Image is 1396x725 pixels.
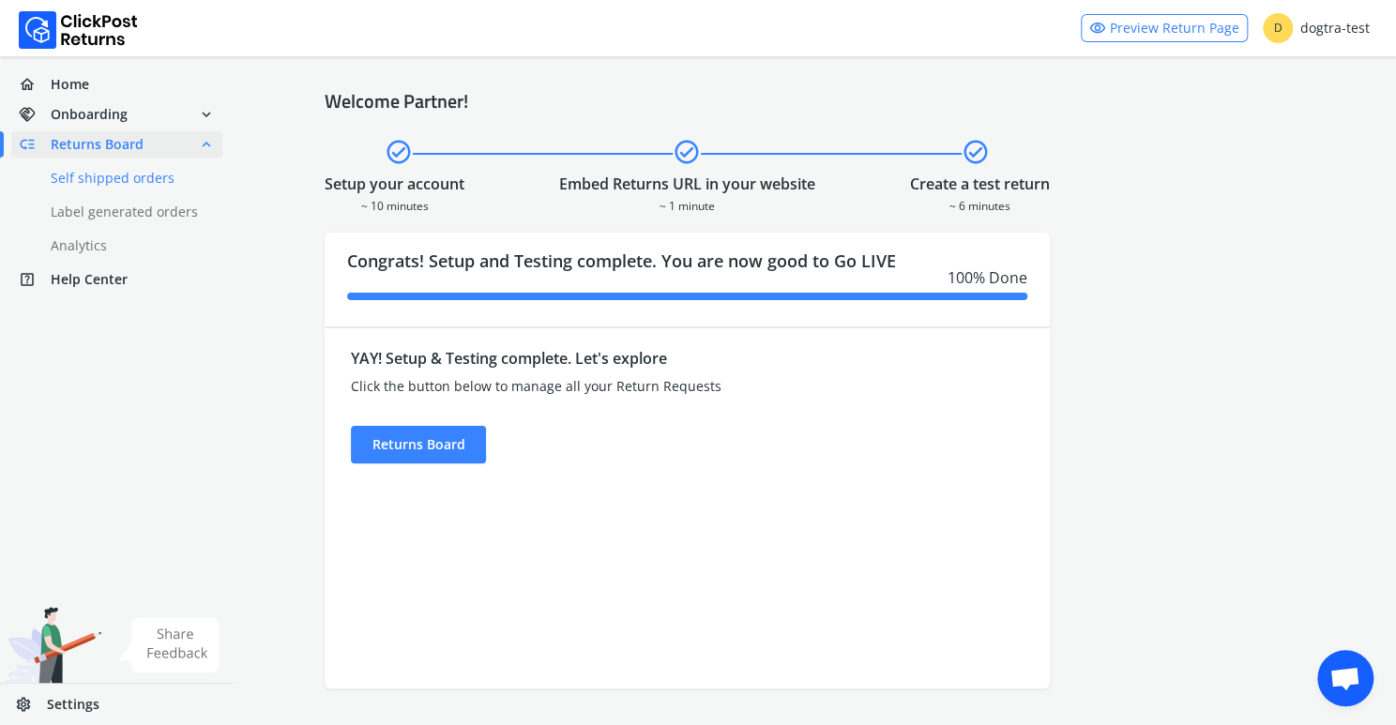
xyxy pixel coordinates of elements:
h4: Welcome Partner! [325,90,1306,113]
a: help_centerHelp Center [11,266,222,293]
span: home [19,71,51,98]
span: help_center [19,266,51,293]
span: Returns Board [51,135,144,154]
span: Home [51,75,89,94]
img: Logo [19,11,138,49]
div: Setup your account [325,173,464,195]
span: Settings [47,695,99,714]
div: Congrats! Setup and Testing complete. You are now good to Go LIVE [325,233,1050,326]
div: dogtra-test [1263,13,1370,43]
span: settings [15,691,47,717]
img: share feedback [117,617,220,672]
div: Create a test return [910,173,1050,195]
a: Analytics [11,233,245,259]
span: D [1263,13,1293,43]
div: 100 % Done [347,266,1027,289]
div: YAY! Setup & Testing complete. Let's explore [351,347,842,370]
span: low_priority [19,131,51,158]
a: Open chat [1317,650,1373,706]
a: homeHome [11,71,222,98]
span: Onboarding [51,105,128,124]
span: check_circle [673,135,701,169]
div: ~ 10 minutes [325,195,464,214]
span: handshake [19,101,51,128]
div: Embed Returns URL in your website [559,173,815,195]
span: check_circle [962,135,990,169]
span: expand_less [198,131,215,158]
div: Click the button below to manage all your Return Requests [351,377,842,396]
div: ~ 1 minute [559,195,815,214]
span: expand_more [198,101,215,128]
a: Self shipped orders [11,165,245,191]
a: Label generated orders [11,199,245,225]
span: check_circle [385,135,413,169]
div: Returns Board [351,426,486,463]
div: ~ 6 minutes [910,195,1050,214]
span: Help Center [51,270,128,289]
span: visibility [1089,15,1106,41]
a: visibilityPreview Return Page [1081,14,1248,42]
